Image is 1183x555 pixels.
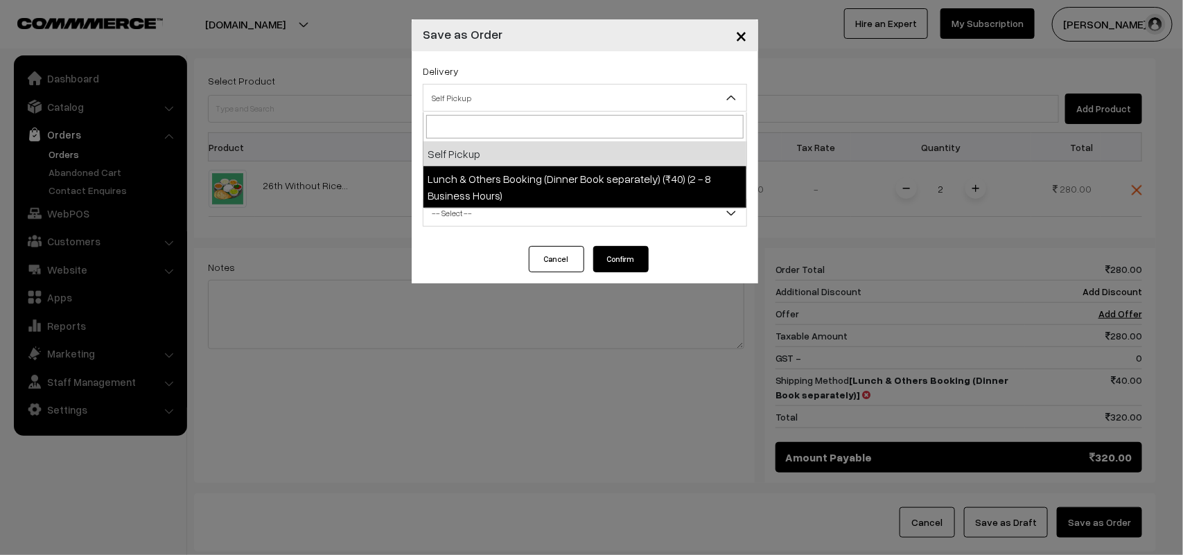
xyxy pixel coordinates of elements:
button: Close [724,14,758,57]
span: -- Select -- [423,199,747,227]
span: Self Pickup [423,86,746,110]
span: × [735,22,747,48]
span: -- Select -- [423,201,746,225]
button: Confirm [593,246,649,272]
h4: Save as Order [423,25,502,44]
li: Lunch & Others Booking (Dinner Book separately) (₹40) (2 - 8 Business Hours) [423,166,746,208]
li: Self Pickup [423,141,746,166]
button: Cancel [529,246,584,272]
label: Delivery [423,64,459,78]
span: Self Pickup [423,84,747,112]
